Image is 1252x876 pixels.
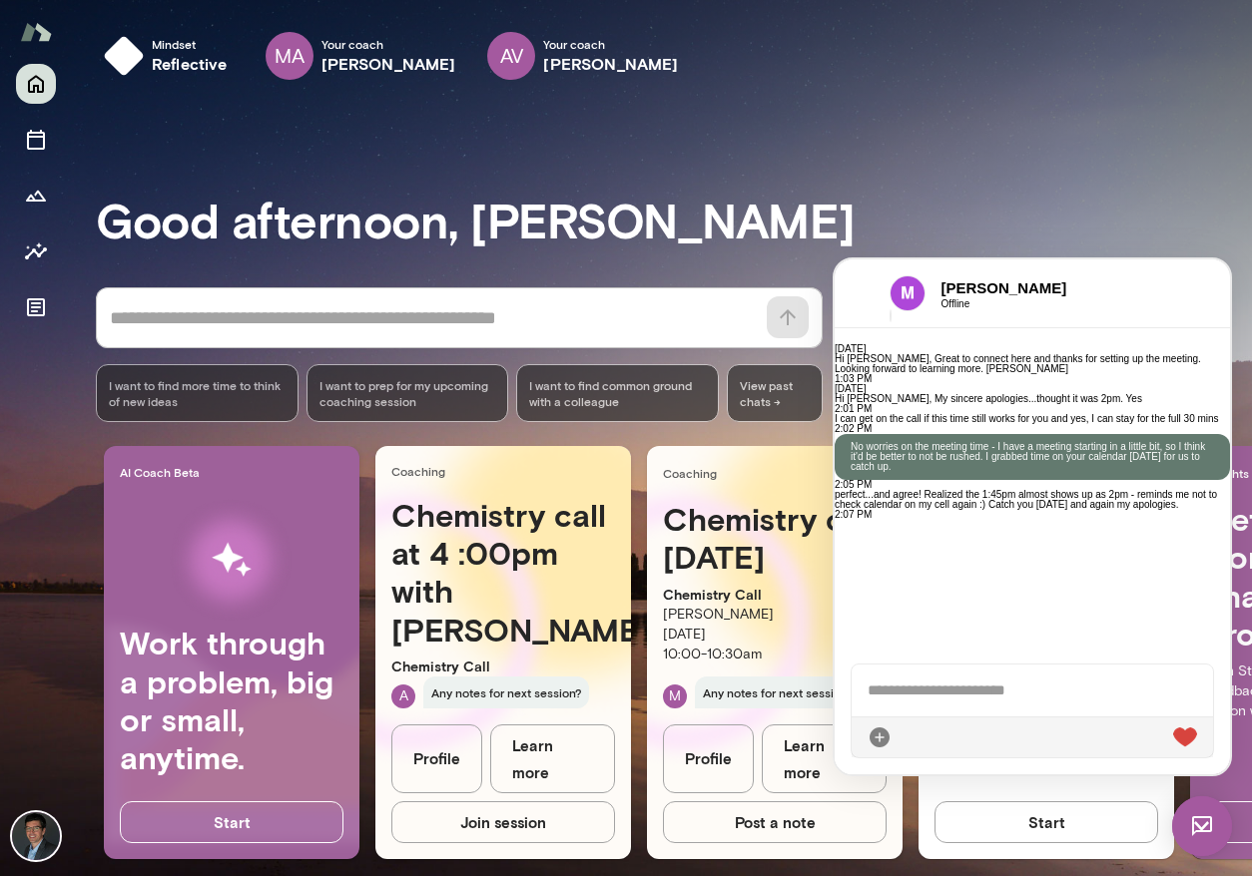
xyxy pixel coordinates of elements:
[727,364,823,422] span: View past chats ->
[695,676,861,708] span: Any notes for next session?
[391,496,615,650] h4: Chemistry call at 4 :00pm with [PERSON_NAME]
[423,676,589,708] span: Any notes for next session?
[663,684,687,708] div: M
[107,40,265,50] span: Offline
[663,465,895,481] span: Coaching
[663,801,887,843] button: Post a note
[33,466,57,490] div: Attach
[391,657,615,676] p: Chemistry Call
[762,724,887,793] a: Learn more
[20,13,52,51] img: Mento
[543,52,678,76] h6: [PERSON_NAME]
[16,176,56,216] button: Growth Plan
[16,231,56,271] button: Insights
[391,684,415,708] div: A
[266,32,313,80] div: MA
[96,364,299,422] div: I want to find more time to think of new ideas
[120,801,343,843] button: Start
[107,18,265,40] h6: [PERSON_NAME]
[543,36,678,52] span: Your coach
[663,724,754,793] a: Profile
[109,377,286,409] span: I want to find more time to think of new ideas
[152,52,228,76] h6: reflective
[391,801,615,843] button: Join session
[55,16,91,52] img: data:image/png;base64,iVBORw0KGgoAAAANSUhEUgAAAMgAAADICAYAAACtWK6eAAAMmElEQVR4Aeyd23YcRxWGayRbBx9...
[96,24,244,88] button: Mindsetreflective
[16,287,56,327] button: Documents
[321,36,456,52] span: Your coach
[663,605,887,625] p: [PERSON_NAME]
[490,724,615,793] a: Learn more
[120,624,343,777] h4: Work through a problem, big or small, anytime.
[338,466,362,490] div: Live Reaction
[663,645,887,664] p: 10:00 - 10:30am
[319,377,496,409] span: I want to prep for my upcoming coaching session
[487,32,535,80] div: AV
[307,364,509,422] div: I want to prep for my upcoming coaching session
[391,724,482,793] a: Profile
[152,36,228,52] span: Mindset
[12,812,60,860] img: Brian Clerc
[252,24,470,88] div: MAYour coach[PERSON_NAME]
[120,464,351,480] span: AI Coach Beta
[529,377,706,409] span: I want to find common ground with a colleague
[104,36,144,76] img: mindset
[473,24,692,88] div: AVYour coach[PERSON_NAME]
[516,364,719,422] div: I want to find common ground with a colleague
[321,52,456,76] h6: [PERSON_NAME]
[391,463,623,479] span: Coaching
[96,192,1252,247] h3: Good afternoon, [PERSON_NAME]
[663,500,887,577] h4: Chemistry call [DATE]
[663,585,887,605] p: Chemistry Call
[16,120,56,160] button: Sessions
[16,64,56,104] button: Home
[663,625,887,645] p: [DATE]
[935,801,1158,843] button: Start
[16,183,379,213] p: No worries on the meeting time - I have a meeting starting in a little bit, so I think it'd be be...
[338,468,362,488] img: heart
[143,497,320,624] img: AI Workflows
